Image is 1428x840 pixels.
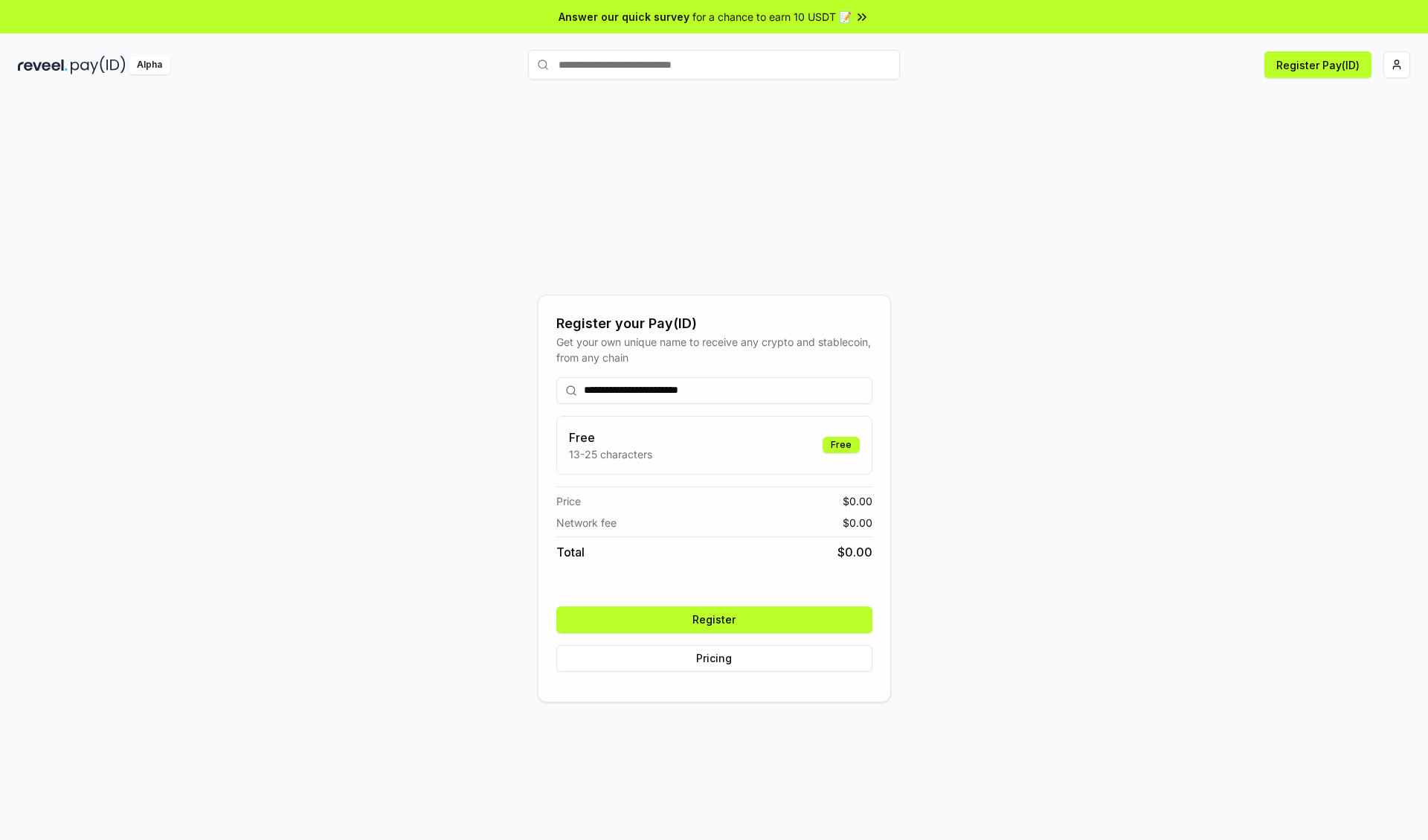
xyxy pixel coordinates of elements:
[823,437,860,453] div: Free
[559,9,689,25] span: Answer our quick survey
[843,515,872,530] span: $ 0.00
[569,429,652,446] h3: Free
[692,9,852,25] span: for a chance to earn 10 USDT 📝
[556,515,617,530] span: Network fee
[18,56,68,74] img: reveel_dark
[569,446,652,462] p: 13-25 characters
[556,645,872,672] button: Pricing
[556,543,585,561] span: Total
[843,493,872,509] span: $ 0.00
[1264,51,1371,78] button: Register Pay(ID)
[837,543,872,561] span: $ 0.00
[71,56,126,74] img: pay_id
[556,334,872,365] div: Get your own unique name to receive any crypto and stablecoin, from any chain
[556,313,872,334] div: Register your Pay(ID)
[129,56,170,74] div: Alpha
[556,493,581,509] span: Price
[556,606,872,633] button: Register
